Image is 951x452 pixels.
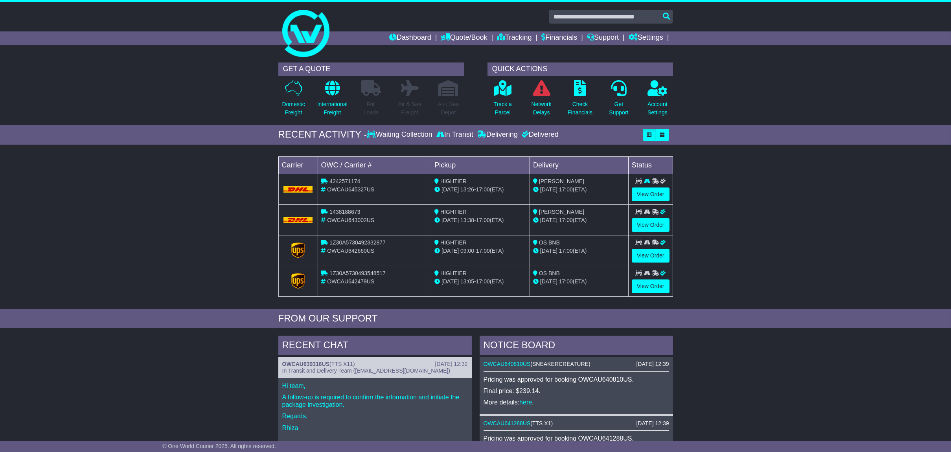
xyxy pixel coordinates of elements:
[636,361,669,367] div: [DATE] 12:39
[441,186,459,193] span: [DATE]
[540,217,557,223] span: [DATE]
[282,393,468,408] p: A follow-up is required to confirm the information and initiate the package investigation.
[435,361,467,367] div: [DATE] 12:32
[494,100,512,117] p: Track a Parcel
[329,209,360,215] span: 1438188673
[484,361,669,367] div: ( )
[282,367,451,374] span: In Transit and Delivery Team ([EMAIL_ADDRESS][DOMAIN_NAME])
[367,130,434,139] div: Waiting Collection
[480,336,673,357] div: NOTICE BOARD
[540,186,557,193] span: [DATE]
[476,217,490,223] span: 17:00
[278,336,472,357] div: RECENT CHAT
[539,178,584,184] span: [PERSON_NAME]
[532,420,551,426] span: TTS X1
[568,100,592,117] p: Check Financials
[484,376,669,383] p: Pricing was approved for booking OWCAU640810US.
[531,100,551,117] p: Network Delays
[484,361,531,367] a: OWCAU640810US
[530,156,628,174] td: Delivery
[539,239,560,246] span: OS BNB
[559,278,573,285] span: 17:00
[632,187,670,201] a: View Order
[493,80,512,121] a: Track aParcel
[389,31,431,45] a: Dashboard
[327,186,374,193] span: OWCAU645327US
[282,100,305,117] p: Domestic Freight
[431,156,530,174] td: Pickup
[440,178,467,184] span: HIGHTIER
[487,62,673,76] div: QUICK ACTIONS
[476,186,490,193] span: 17:00
[484,420,669,427] div: ( )
[647,100,668,117] p: Account Settings
[632,279,670,293] a: View Order
[291,273,305,289] img: GetCarrierServiceLogo
[533,216,625,224] div: (ETA)
[278,156,318,174] td: Carrier
[484,387,669,395] p: Final price: $239.14.
[540,248,557,254] span: [DATE]
[540,278,557,285] span: [DATE]
[609,100,628,117] p: Get Support
[559,186,573,193] span: 17:00
[283,217,313,223] img: DHL.png
[398,100,421,117] p: Air & Sea Freight
[497,31,532,45] a: Tracking
[609,80,629,121] a: GetSupport
[317,100,348,117] p: International Freight
[476,278,490,285] span: 17:00
[539,270,560,276] span: OS BNB
[636,420,669,427] div: [DATE] 12:39
[434,216,526,224] div: - (ETA)
[318,156,431,174] td: OWC / Carrier #
[460,217,474,223] span: 13:38
[440,209,467,215] span: HIGHTIER
[532,361,589,367] span: SNEAKERCREATURE
[441,31,487,45] a: Quote/Book
[533,277,625,286] div: (ETA)
[281,80,305,121] a: DomesticFreight
[329,270,385,276] span: 1Z30A5730493548517
[278,62,464,76] div: GET A QUOTE
[440,270,467,276] span: HIGHTIER
[484,435,669,442] p: Pricing was approved for booking OWCAU641288US.
[632,249,670,263] a: View Order
[327,217,374,223] span: OWCAU643002US
[484,420,531,426] a: OWCAU641288US
[327,278,374,285] span: OWCAU642479US
[632,218,670,232] a: View Order
[361,100,381,117] p: Full Loads
[434,247,526,255] div: - (ETA)
[559,217,573,223] span: 17:00
[282,382,468,390] p: Hi team,
[519,399,532,406] a: here
[434,130,475,139] div: In Transit
[329,239,385,246] span: 1Z30A5730492332877
[541,31,577,45] a: Financials
[438,100,459,117] p: Air / Sea Depot
[533,186,625,194] div: (ETA)
[559,248,573,254] span: 17:00
[282,361,330,367] a: OWCAU639316US
[329,178,360,184] span: 4242571174
[278,313,673,324] div: FROM OUR SUPPORT
[440,239,467,246] span: HIGHTIER
[629,31,663,45] a: Settings
[327,248,374,254] span: OWCAU642660US
[441,217,459,223] span: [DATE]
[587,31,619,45] a: Support
[539,209,584,215] span: [PERSON_NAME]
[282,361,468,367] div: ( )
[531,80,552,121] a: NetworkDelays
[484,399,669,406] p: More details: .
[567,80,593,121] a: CheckFinancials
[282,412,468,420] p: Regards,
[317,80,348,121] a: InternationalFreight
[434,277,526,286] div: - (ETA)
[434,186,526,194] div: - (ETA)
[283,186,313,193] img: DHL.png
[460,186,474,193] span: 13:26
[460,278,474,285] span: 13:05
[475,130,520,139] div: Delivering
